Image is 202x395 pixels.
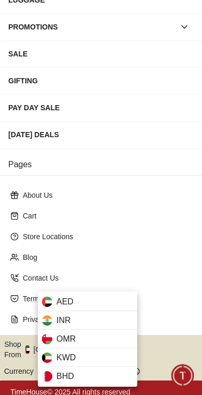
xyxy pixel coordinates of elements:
[171,364,194,387] div: Chat Widget
[56,314,71,327] span: INR
[56,370,74,383] span: BHD
[56,333,76,345] span: OMR
[56,296,74,308] span: AED
[56,352,76,364] span: KWD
